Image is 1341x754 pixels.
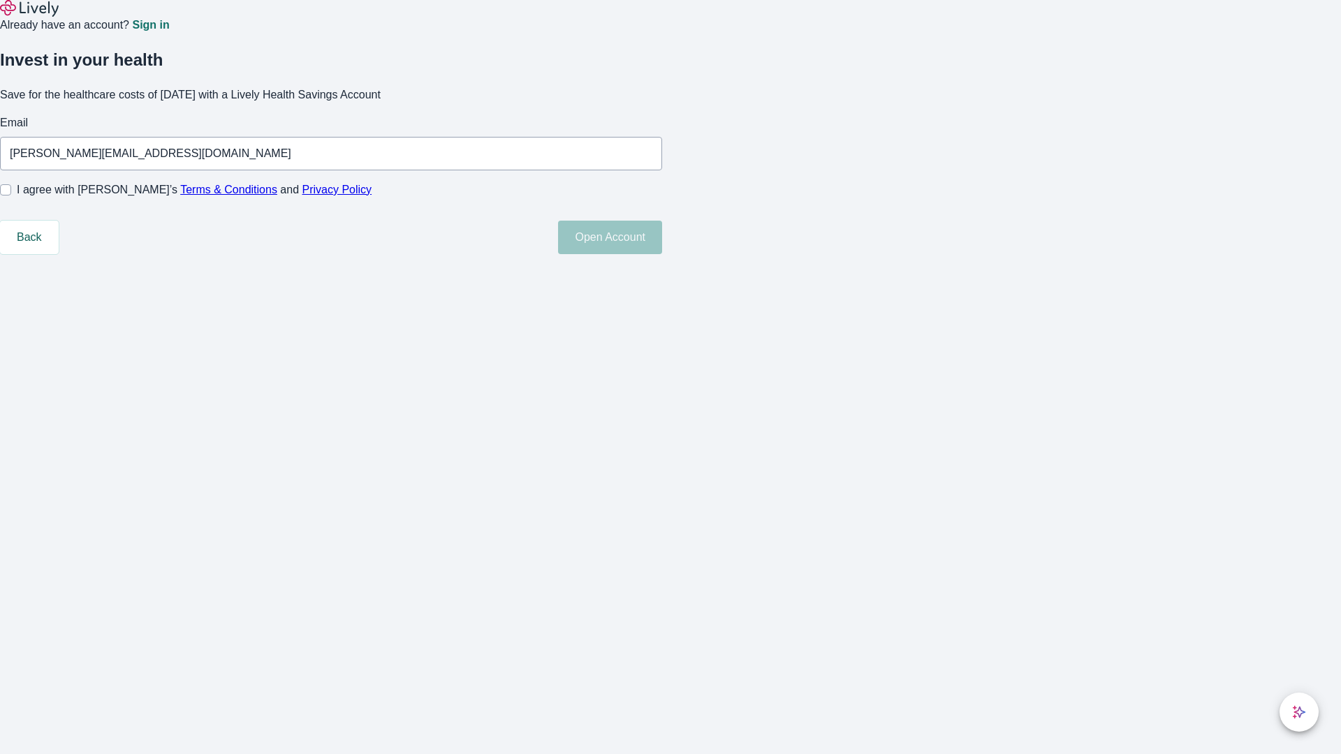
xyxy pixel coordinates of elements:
[17,182,372,198] span: I agree with [PERSON_NAME]’s and
[132,20,169,31] a: Sign in
[1292,705,1306,719] svg: Lively AI Assistant
[180,184,277,195] a: Terms & Conditions
[302,184,372,195] a: Privacy Policy
[1280,693,1319,732] button: chat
